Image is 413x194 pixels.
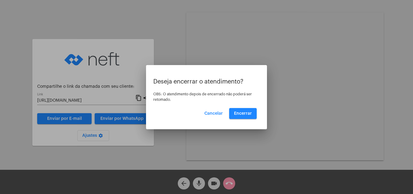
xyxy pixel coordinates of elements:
[204,111,223,116] span: Cancelar
[200,108,228,119] button: Cancelar
[153,92,252,101] span: OBS: O atendimento depois de encerrado não poderá ser retomado.
[234,111,252,116] span: Encerrar
[153,78,260,85] p: Deseja encerrar o atendimento?
[229,108,257,119] button: Encerrar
